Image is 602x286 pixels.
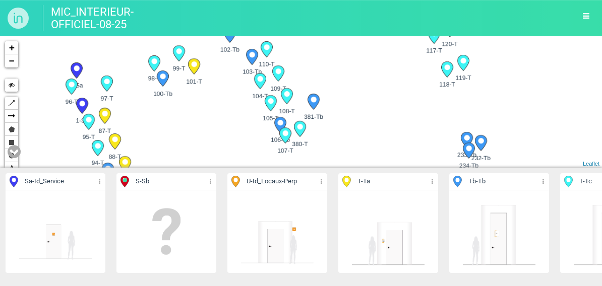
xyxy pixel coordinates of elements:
[272,146,298,155] span: 107-T
[351,194,426,269] img: 070754392477.png
[239,67,265,77] span: 103-Tb
[94,94,120,103] span: 97-T
[43,5,144,31] p: MIC_INTERIEUR-OFFICIEL-08-25
[5,123,18,136] a: Polygon
[274,107,300,116] span: 108-T
[456,161,482,170] span: 234-Tb
[434,80,460,89] span: 118-T
[462,194,536,269] img: 070754392476.png
[129,194,204,269] img: empty.png
[265,84,291,93] span: 109-T
[85,159,111,168] span: 94-T
[141,74,167,83] span: 98-T
[76,132,102,141] span: 95-T
[102,152,128,161] span: 88-T
[450,74,476,83] span: 119-T
[254,60,280,69] span: 110-T
[437,40,463,49] span: 120-T
[25,177,64,186] span: Sa - Id_Service
[240,194,315,269] img: 114826134325.png
[421,46,447,55] span: 117-T
[468,177,486,186] span: Tb - Tb
[58,97,85,106] span: 96-T
[247,92,273,101] span: 104-T
[267,135,293,145] span: 106-Tb
[92,126,118,135] span: 87-T
[258,114,284,123] span: 105-T
[69,116,95,125] span: 1-Sa
[357,177,370,186] span: T - Ta
[5,110,18,123] a: Arrow
[583,161,599,167] a: Leaflet
[166,64,192,73] span: 99-T
[18,194,93,269] img: 113736760203.png
[579,177,592,186] span: T - Tc
[5,41,18,54] a: Zoom in
[5,136,18,149] a: Rectangle
[181,77,207,86] span: 101-T
[247,177,297,186] span: U - Id_Locaux-Perp
[287,139,313,149] span: 380-T
[300,112,327,121] span: 381-Tb
[217,45,243,54] span: 102-Tb
[5,97,18,110] a: Polyline
[136,177,149,186] span: S - Sb
[454,151,480,160] span: 233-Tb
[150,89,176,98] span: 100-Tb
[5,54,18,67] a: Zoom out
